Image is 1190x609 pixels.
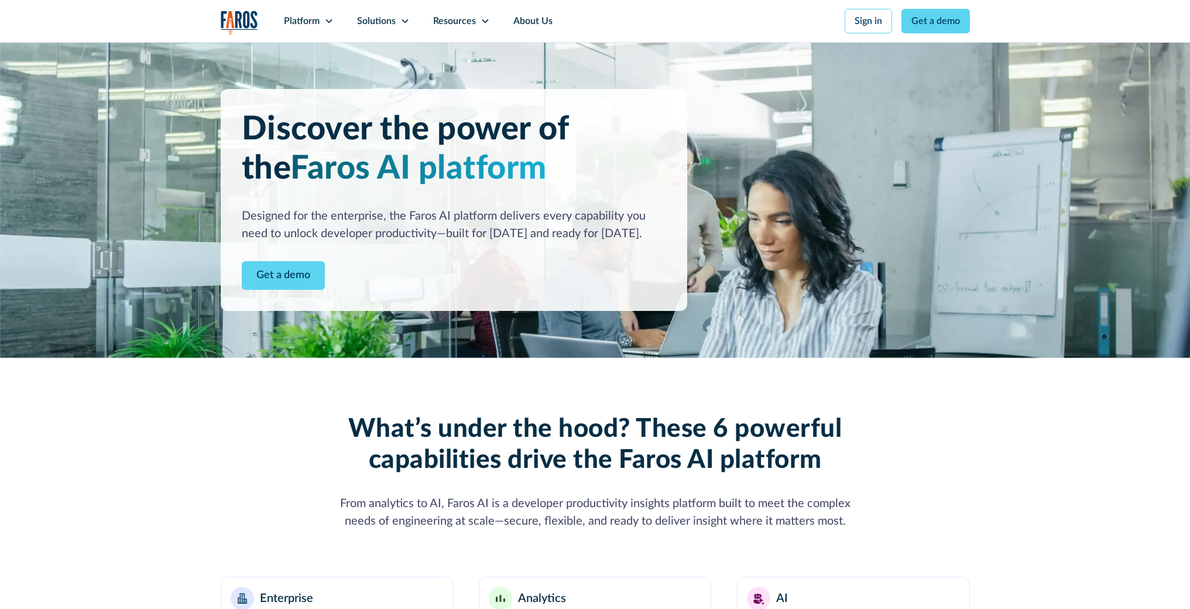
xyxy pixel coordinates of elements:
h2: What’s under the hood? These 6 powerful capabilities drive the Faros AI platform [326,414,865,476]
a: Get a demo [901,9,970,33]
div: Solutions [357,14,396,28]
div: Enterprise [260,590,313,607]
span: Faros AI platform [290,152,547,185]
div: Platform [284,14,320,28]
div: From analytics to AI, Faros AI is a developer productivity insights platform built to meet the co... [326,495,865,530]
img: Enterprise building blocks or structure icon [238,593,247,604]
div: AI [776,590,788,607]
a: Contact Modal [242,261,325,290]
div: Analytics [518,590,566,607]
img: Minimalist bar chart analytics icon [496,595,505,603]
a: Sign in [845,9,892,33]
div: Resources [433,14,476,28]
img: AI robot or assistant icon [749,589,768,608]
img: Logo of the analytics and reporting company Faros. [221,11,258,35]
div: Designed for the enterprise, the Faros AI platform delivers every capability you need to unlock d... [242,207,666,242]
a: home [221,11,258,35]
h1: Discover the power of the [242,110,666,189]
